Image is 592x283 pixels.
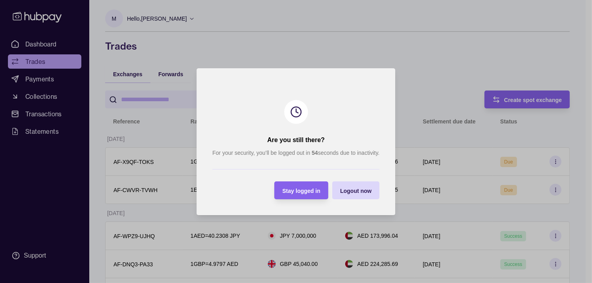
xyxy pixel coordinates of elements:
[267,136,325,144] h2: Are you still there?
[340,187,371,194] span: Logout now
[283,187,321,194] span: Stay logged in
[275,181,329,199] button: Stay logged in
[312,150,318,156] strong: 54
[212,148,379,157] p: For your security, you’ll be logged out in seconds due to inactivity.
[332,181,379,199] button: Logout now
